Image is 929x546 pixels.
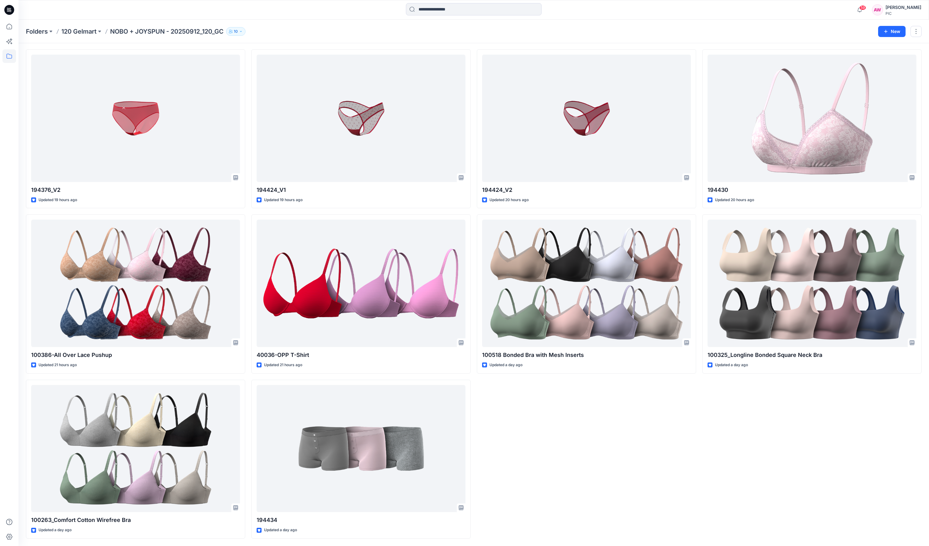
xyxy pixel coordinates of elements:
p: Updated 21 hours ago [264,362,302,368]
div: [PERSON_NAME] [886,4,921,11]
p: Updated a day ago [489,362,522,368]
p: 100518 Bonded Bra with Mesh Inserts [482,351,691,359]
a: 194434 [257,385,465,512]
div: PIC [886,11,921,16]
p: 194434 [257,516,465,524]
button: New [878,26,906,37]
a: 194424_V1 [257,55,465,182]
p: 100386-All Over Lace Pushup [31,351,240,359]
button: 10 [226,27,246,36]
a: 100263_Comfort Cotton Wirefree Bra [31,385,240,512]
p: Updated a day ago [715,362,748,368]
p: 100263_Comfort Cotton Wirefree Bra [31,516,240,524]
span: 59 [859,5,866,10]
a: 100518 Bonded Bra with Mesh Inserts [482,220,691,347]
a: Folders [26,27,48,36]
p: Updated 19 hours ago [264,197,303,203]
a: 194376_V2 [31,55,240,182]
p: 40036-OPP T-Shirt [257,351,465,359]
p: 100325_Longline Bonded Square Neck Bra [708,351,916,359]
p: 194376_V2 [31,186,240,194]
p: 194424_V1 [257,186,465,194]
p: NOBO + JOYSPUN - 20250912_120_GC [110,27,224,36]
p: Updated a day ago [39,527,72,533]
a: 120 Gelmart [61,27,97,36]
p: 10 [234,28,238,35]
a: 40036-OPP T-Shirt [257,220,465,347]
p: Updated 21 hours ago [39,362,77,368]
p: Updated 20 hours ago [489,197,529,203]
a: 194424_V2 [482,55,691,182]
a: 100386-All Over Lace Pushup [31,220,240,347]
p: Updated 19 hours ago [39,197,77,203]
a: 100325_Longline Bonded Square Neck Bra [708,220,916,347]
p: 194424_V2 [482,186,691,194]
p: Updated a day ago [264,527,297,533]
p: 194430 [708,186,916,194]
p: Updated 20 hours ago [715,197,754,203]
a: 194430 [708,55,916,182]
div: AW [872,4,883,15]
